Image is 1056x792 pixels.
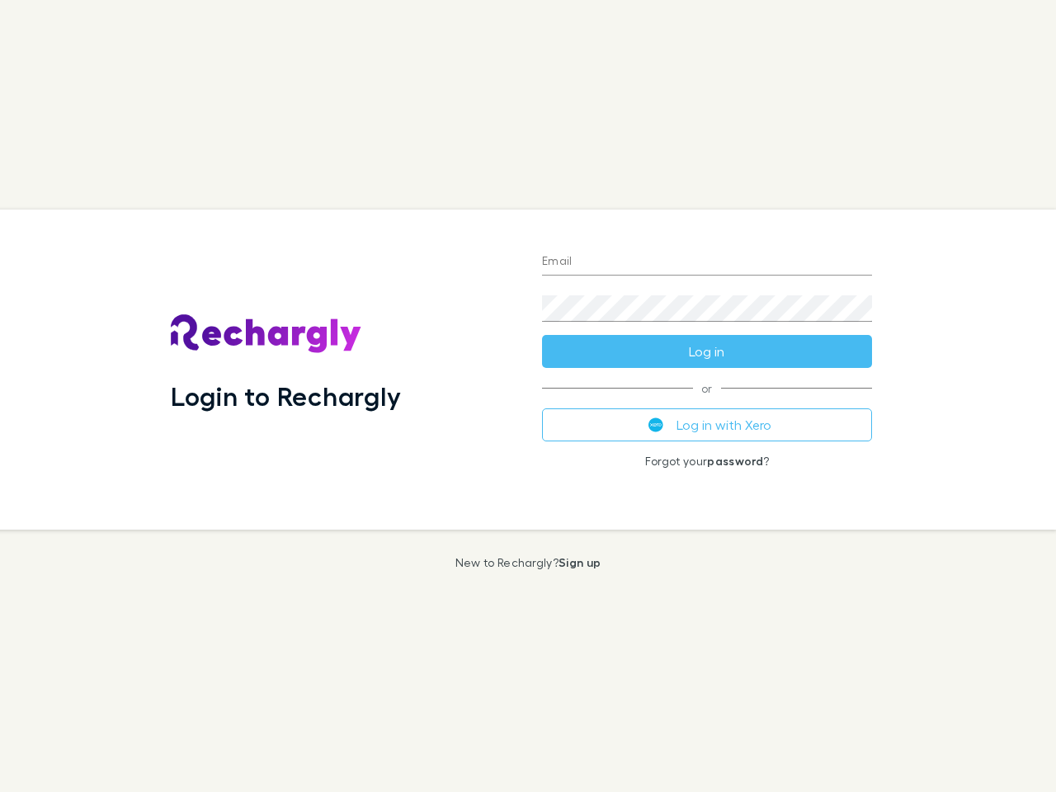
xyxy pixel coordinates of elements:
h1: Login to Rechargly [171,380,401,412]
img: Rechargly's Logo [171,314,362,354]
img: Xero's logo [648,417,663,432]
a: password [707,454,763,468]
p: New to Rechargly? [455,556,601,569]
button: Log in with Xero [542,408,872,441]
span: or [542,388,872,389]
p: Forgot your ? [542,455,872,468]
a: Sign up [559,555,601,569]
button: Log in [542,335,872,368]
